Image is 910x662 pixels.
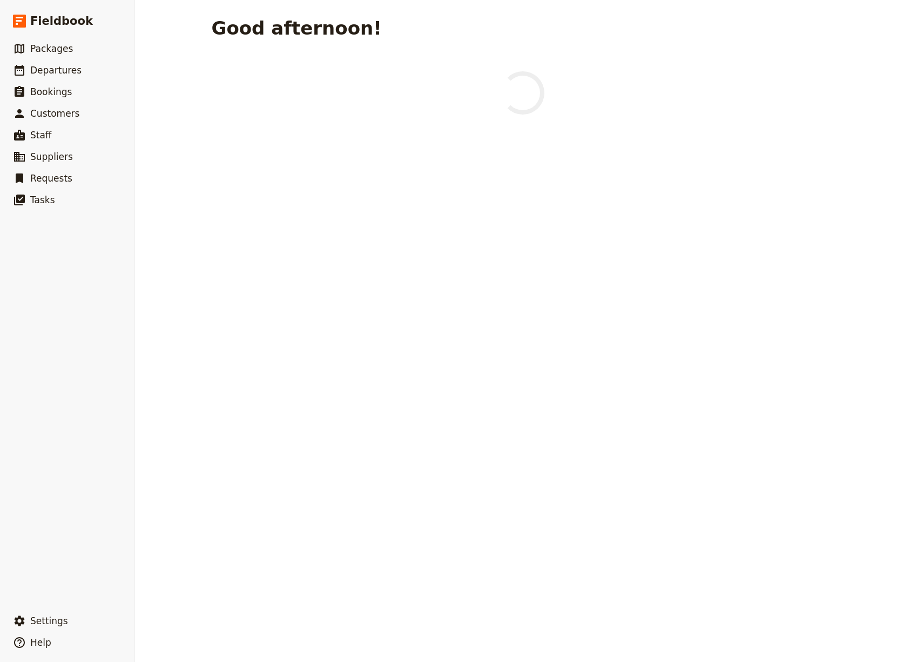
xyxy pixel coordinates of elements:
span: Bookings [30,86,72,97]
span: Requests [30,173,72,184]
span: Suppliers [30,151,73,162]
span: Fieldbook [30,13,93,29]
h1: Good afternoon! [212,17,382,39]
span: Help [30,637,51,648]
span: Departures [30,65,82,76]
span: Customers [30,108,79,119]
span: Settings [30,616,68,626]
span: Tasks [30,195,55,205]
span: Staff [30,130,52,141]
span: Packages [30,43,73,54]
